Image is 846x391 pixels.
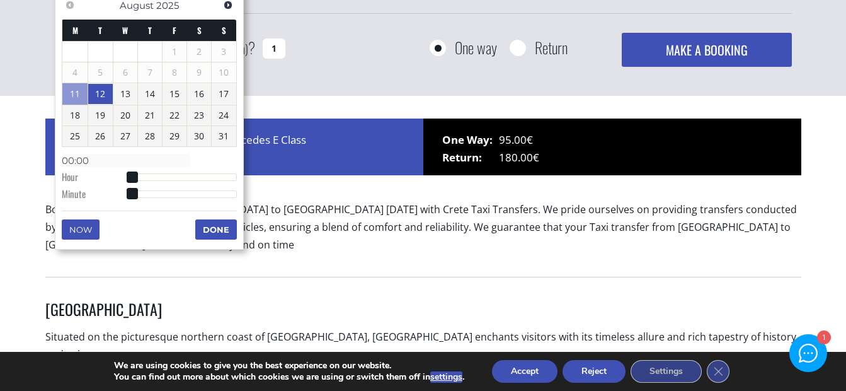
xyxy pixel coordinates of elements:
div: 95.00€ 180.00€ [423,119,801,175]
a: 28 [138,126,162,146]
span: Saturday [197,24,202,37]
p: We are using cookies to give you the best experience on our website. [114,360,464,371]
button: Now [62,219,100,240]
span: Thursday [148,24,152,37]
a: 19 [88,105,112,125]
p: Book a Taxi transfer from [GEOGRAPHIC_DATA] to [GEOGRAPHIC_DATA] [DATE] with Crete Taxi Transfers... [45,201,801,264]
button: Settings [631,360,702,383]
span: One Way: [442,131,499,149]
a: 23 [187,105,211,125]
label: One way [455,40,497,55]
a: 25 [62,126,88,146]
span: 8 [163,62,186,83]
a: 11 [62,83,88,105]
div: 1 [817,330,831,344]
button: Accept [492,360,557,383]
dt: Hour [62,170,132,187]
button: Close GDPR Cookie Banner [707,360,729,383]
a: 26 [88,126,112,146]
a: 31 [212,126,236,146]
span: 9 [187,62,211,83]
a: 13 [113,84,137,104]
a: 29 [163,126,186,146]
a: 21 [138,105,162,125]
a: 12 [88,84,112,104]
span: 10 [212,62,236,83]
a: 15 [163,84,186,104]
span: 2 [187,42,211,62]
label: Return [535,40,568,55]
span: 3 [212,42,236,62]
a: 30 [187,126,211,146]
span: Tuesday [98,24,102,37]
span: 7 [138,62,162,83]
div: Price for 1 x Taxi (4 passengers) Mercedes E Class [45,119,423,175]
span: 6 [113,62,137,83]
a: 20 [113,105,137,125]
button: MAKE A BOOKING [622,33,791,67]
span: 4 [62,62,88,83]
button: Reject [563,360,626,383]
span: Wednesday [122,24,128,37]
span: Return: [442,149,499,166]
span: 1 [163,42,186,62]
a: 27 [113,126,137,146]
button: settings [430,371,462,383]
button: Done [195,219,237,240]
p: You can find out more about which cookies we are using or switch them off in . [114,371,464,383]
a: 14 [138,84,162,104]
p: Situated on the picturesque northern coast of [GEOGRAPHIC_DATA], [GEOGRAPHIC_DATA] enchants visit... [45,328,801,374]
h3: [GEOGRAPHIC_DATA] [45,300,801,328]
a: 18 [62,105,88,125]
span: Monday [72,24,78,37]
a: 17 [212,84,236,104]
a: 16 [187,84,211,104]
a: 22 [163,105,186,125]
span: Sunday [222,24,226,37]
a: 24 [212,105,236,125]
dt: Minute [62,187,132,204]
span: 5 [88,62,112,83]
span: Friday [173,24,176,37]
